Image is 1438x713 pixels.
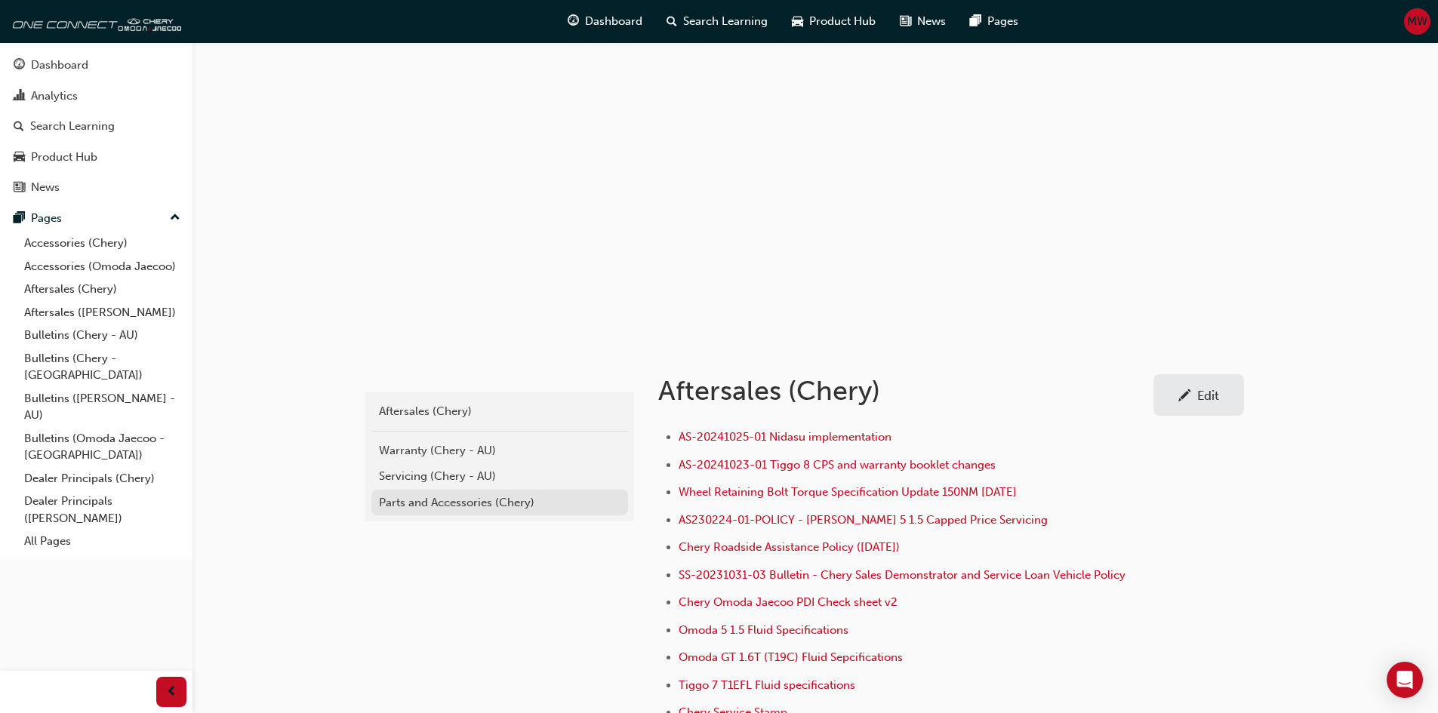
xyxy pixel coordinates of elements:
[679,650,903,664] a: Omoda GT 1.6T (T19C) Fluid Sepcifications
[371,438,628,464] a: Warranty (Chery - AU)
[18,530,186,553] a: All Pages
[18,347,186,387] a: Bulletins (Chery - [GEOGRAPHIC_DATA])
[1407,13,1427,30] span: MW
[14,212,25,226] span: pages-icon
[987,13,1018,30] span: Pages
[379,442,620,459] div: Warranty (Chery - AU)
[683,13,768,30] span: Search Learning
[371,490,628,516] a: Parts and Accessories (Chery)
[18,232,186,255] a: Accessories (Chery)
[6,48,186,204] button: DashboardAnalyticsSearch LearningProduct HubNews
[958,6,1030,37] a: pages-iconPages
[166,683,177,702] span: prev-icon
[31,179,60,196] div: News
[679,513,1048,527] a: AS230224-01-POLICY - [PERSON_NAME] 5 1.5 Capped Price Servicing
[18,467,186,490] a: Dealer Principals (Chery)
[14,90,25,103] span: chart-icon
[18,255,186,278] a: Accessories (Omoda Jaecoo)
[18,278,186,301] a: Aftersales (Chery)
[556,6,654,37] a: guage-iconDashboard
[18,387,186,427] a: Bulletins ([PERSON_NAME] - AU)
[6,174,186,201] a: News
[371,398,628,425] a: Aftersales (Chery)
[8,6,181,36] img: oneconnect
[679,595,898,609] a: Chery Omoda Jaecoo PDI Check sheet v2
[18,301,186,324] a: Aftersales ([PERSON_NAME])
[658,374,1153,407] h1: Aftersales (Chery)
[31,88,78,105] div: Analytics
[379,468,620,485] div: Servicing (Chery - AU)
[1178,389,1191,404] span: pencil-icon
[6,112,186,140] a: Search Learning
[18,324,186,347] a: Bulletins (Chery - AU)
[14,120,24,134] span: search-icon
[679,568,1125,582] a: SS-20231031-03 Bulletin - Chery Sales Demonstrator and Service Loan Vehicle Policy
[6,204,186,232] button: Pages
[14,59,25,72] span: guage-icon
[14,181,25,195] span: news-icon
[917,13,946,30] span: News
[679,485,1017,499] a: Wheel Retaining Bolt Torque Specification Update 150NM [DATE]
[18,490,186,530] a: Dealer Principals ([PERSON_NAME])
[970,12,981,31] span: pages-icon
[679,430,891,444] a: AS-20241025-01 Nidasu implementation
[679,540,900,554] a: Chery Roadside Assistance Policy ([DATE])
[1197,388,1219,403] div: Edit
[1387,662,1423,698] div: Open Intercom Messenger
[679,678,855,692] a: Tiggo 7 T1EFL Fluid specifications
[6,51,186,79] a: Dashboard
[679,623,848,637] a: Omoda 5 1.5 Fluid Specifications
[379,494,620,512] div: Parts and Accessories (Chery)
[1153,374,1244,416] a: Edit
[792,12,803,31] span: car-icon
[809,13,876,30] span: Product Hub
[371,463,628,490] a: Servicing (Chery - AU)
[888,6,958,37] a: news-iconNews
[170,208,180,228] span: up-icon
[780,6,888,37] a: car-iconProduct Hub
[379,403,620,420] div: Aftersales (Chery)
[585,13,642,30] span: Dashboard
[1404,8,1430,35] button: MW
[6,82,186,110] a: Analytics
[30,118,115,135] div: Search Learning
[667,12,677,31] span: search-icon
[18,427,186,467] a: Bulletins (Omoda Jaecoo - [GEOGRAPHIC_DATA])
[31,210,62,227] div: Pages
[6,143,186,171] a: Product Hub
[14,151,25,164] span: car-icon
[568,12,579,31] span: guage-icon
[31,149,97,166] div: Product Hub
[654,6,780,37] a: search-iconSearch Learning
[31,57,88,74] div: Dashboard
[679,458,996,472] a: AS-20241023-01 Tiggo 8 CPS and warranty booklet changes
[900,12,911,31] span: news-icon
